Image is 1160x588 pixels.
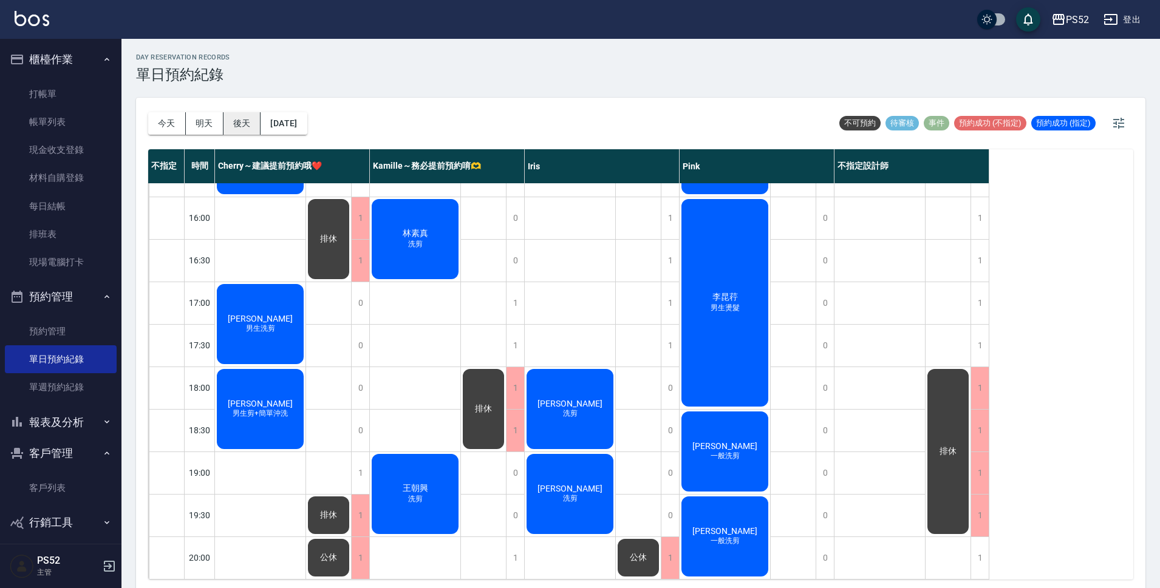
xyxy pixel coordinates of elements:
[473,404,494,414] span: 排休
[816,240,834,282] div: 0
[885,118,919,129] span: 待審核
[971,325,989,367] div: 1
[506,240,524,282] div: 0
[708,451,742,461] span: 一般洗剪
[971,367,989,409] div: 1
[816,537,834,579] div: 0
[261,112,307,135] button: [DATE]
[506,367,524,409] div: 1
[661,325,679,367] div: 1
[136,53,230,61] h2: day Reservation records
[971,537,989,579] div: 1
[5,80,117,108] a: 打帳單
[1099,8,1145,31] button: 登出
[185,282,215,324] div: 17:00
[661,282,679,324] div: 1
[661,495,679,536] div: 0
[185,324,215,367] div: 17:30
[710,292,740,303] span: 李昆荇
[1031,118,1096,129] span: 預約成功 (指定)
[506,452,524,494] div: 0
[971,282,989,324] div: 1
[506,495,524,536] div: 0
[5,281,117,313] button: 預約管理
[351,410,369,451] div: 0
[223,112,261,135] button: 後天
[351,282,369,324] div: 0
[406,494,425,504] span: 洗剪
[225,399,295,408] span: [PERSON_NAME]
[690,526,760,536] span: [PERSON_NAME]
[136,66,230,83] h3: 單日預約紀錄
[148,112,186,135] button: 今天
[971,452,989,494] div: 1
[506,410,524,451] div: 1
[370,149,525,183] div: Kamille～務必提前預約唷🫶
[627,552,649,563] span: 公休
[661,452,679,494] div: 0
[506,197,524,239] div: 0
[971,197,989,239] div: 1
[318,510,339,521] span: 排休
[15,11,49,26] img: Logo
[839,118,881,129] span: 不可預約
[816,197,834,239] div: 0
[535,484,605,493] span: [PERSON_NAME]
[5,220,117,248] a: 排班表
[5,407,117,438] button: 報表及分析
[680,149,834,183] div: Pink
[185,451,215,494] div: 19:00
[708,536,742,546] span: 一般洗剪
[400,483,431,494] span: 王朝興
[506,325,524,367] div: 1
[535,399,605,408] span: [PERSON_NAME]
[351,452,369,494] div: 1
[185,494,215,536] div: 19:30
[5,317,117,345] a: 預約管理
[186,112,223,135] button: 明天
[244,323,278,334] span: 男生洗剪
[185,409,215,451] div: 18:30
[5,164,117,192] a: 材料自購登錄
[10,554,34,578] img: Person
[5,345,117,373] a: 單日預約紀錄
[351,240,369,282] div: 1
[5,136,117,164] a: 現金收支登錄
[971,240,989,282] div: 1
[5,248,117,276] a: 現場電腦打卡
[351,537,369,579] div: 1
[37,567,99,578] p: 主管
[351,325,369,367] div: 0
[661,197,679,239] div: 1
[661,537,679,579] div: 1
[215,149,370,183] div: Cherry～建議提前預約哦❤️
[185,536,215,579] div: 20:00
[661,367,679,409] div: 0
[561,493,580,504] span: 洗剪
[351,495,369,536] div: 1
[971,410,989,451] div: 1
[937,446,959,457] span: 排休
[561,408,580,419] span: 洗剪
[661,240,679,282] div: 1
[185,239,215,282] div: 16:30
[954,118,1026,129] span: 預約成功 (不指定)
[400,228,431,239] span: 林素真
[318,552,339,563] span: 公休
[1016,7,1040,32] button: save
[5,108,117,136] a: 帳單列表
[690,441,760,451] span: [PERSON_NAME]
[816,367,834,409] div: 0
[230,408,290,419] span: 男生剪+簡單沖洗
[506,537,524,579] div: 1
[351,367,369,409] div: 0
[148,149,185,183] div: 不指定
[406,239,425,249] span: 洗剪
[525,149,680,183] div: Iris
[225,314,295,323] span: [PERSON_NAME]
[185,367,215,409] div: 18:00
[971,495,989,536] div: 1
[816,495,834,536] div: 0
[1046,7,1094,32] button: PS52
[834,149,989,183] div: 不指定設計師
